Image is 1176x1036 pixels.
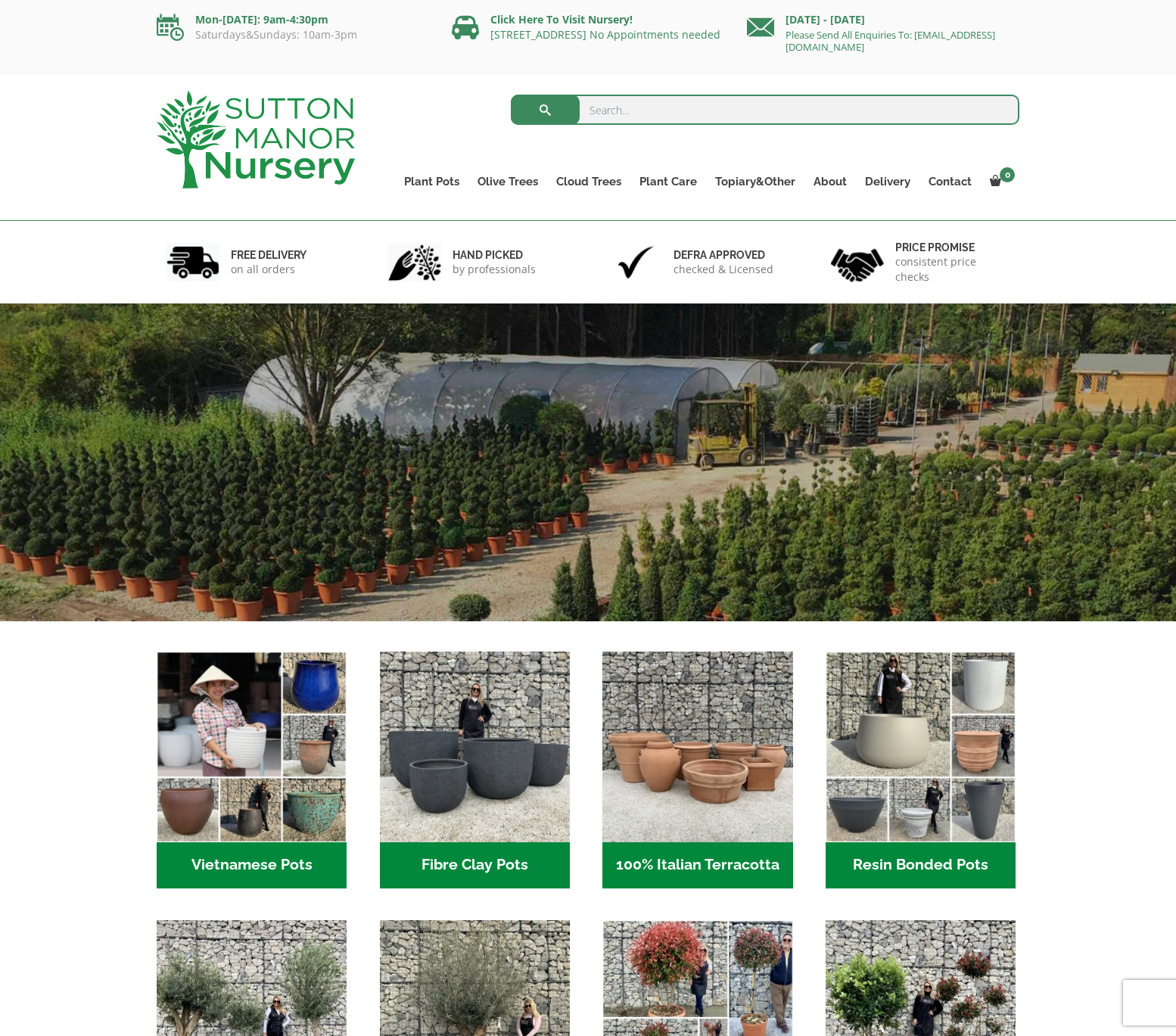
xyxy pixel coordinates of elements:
input: Search... [511,95,1020,125]
a: About [804,171,856,192]
a: Contact [919,171,981,192]
img: Home - 67232D1B A461 444F B0F6 BDEDC2C7E10B 1 105 c [826,652,1016,842]
a: Cloud Trees [547,171,630,192]
p: [DATE] - [DATE] [747,11,1019,29]
a: Olive Trees [468,171,547,192]
a: Click Here To Visit Nursery! [490,12,633,26]
a: Plant Pots [395,171,468,192]
h1: FREE UK DELIVERY UK’S LEADING SUPPLIERS OF TREES & POTS [24,537,1118,629]
img: logo [157,91,355,188]
img: Home - 6E921A5B 9E2F 4B13 AB99 4EF601C89C59 1 105 c [157,652,347,842]
img: Home - 8194B7A3 2818 4562 B9DD 4EBD5DC21C71 1 105 c 1 [380,652,570,842]
h6: hand picked [453,248,536,262]
img: 3.jpg [609,243,662,282]
a: Delivery [856,171,919,192]
img: 1.jpg [166,243,219,282]
h6: Price promise [895,241,1010,254]
a: Visit product category Vietnamese Pots [157,652,347,888]
p: consistent price checks [895,254,1010,285]
a: Plant Care [630,171,706,192]
span: 0 [1000,167,1015,182]
p: Mon-[DATE]: 9am-4:30pm [157,11,429,29]
a: [STREET_ADDRESS] No Appointments needed [490,27,720,42]
h2: 100% Italian Terracotta [602,842,792,889]
p: by professionals [453,262,536,277]
img: 2.jpg [388,243,441,282]
a: 0 [981,171,1019,192]
a: Visit product category 100% Italian Terracotta [602,652,792,888]
p: Saturdays&Sundays: 10am-3pm [157,29,429,41]
a: Please Send All Enquiries To: [EMAIL_ADDRESS][DOMAIN_NAME] [786,28,995,54]
img: Home - 1B137C32 8D99 4B1A AA2F 25D5E514E47D 1 105 c [602,652,792,842]
a: Topiary&Other [706,171,804,192]
a: Visit product category Resin Bonded Pots [826,652,1016,888]
h6: FREE DELIVERY [231,248,306,262]
a: Visit product category Fibre Clay Pots [380,652,570,888]
h2: Resin Bonded Pots [826,842,1016,889]
h6: Defra approved [674,248,773,262]
h2: Fibre Clay Pots [380,842,570,889]
h2: Vietnamese Pots [157,842,347,889]
p: checked & Licensed [674,262,773,277]
p: on all orders [231,262,306,277]
img: 4.jpg [831,239,884,285]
